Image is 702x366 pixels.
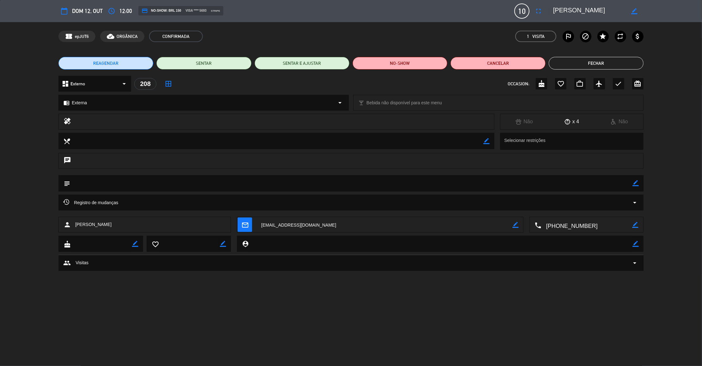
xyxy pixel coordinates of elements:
i: dashboard [62,80,69,88]
i: chrome_reader_mode [64,100,70,106]
button: REAGENDAR [58,57,153,70]
button: Cancelar [451,57,545,70]
span: 1 [527,33,529,40]
span: stripe [211,9,220,13]
i: chat [64,156,71,165]
i: person [64,221,71,229]
button: access_time [106,5,117,17]
span: Dom 12, out [72,6,103,16]
button: NO-SHOW [353,57,447,70]
i: local_dining [63,137,70,144]
button: SENTAR [156,57,251,70]
i: border_color [220,241,226,247]
i: mail_outline [241,221,248,228]
i: arrow_drop_down [120,80,128,88]
button: fullscreen [533,5,544,17]
span: ORGÂNICA [117,33,138,40]
i: star [599,33,607,40]
i: check [615,80,622,88]
i: arrow_drop_down [336,99,344,107]
button: calendar_today [58,5,70,17]
i: cake [538,80,545,88]
span: Visitas [76,259,88,266]
i: border_color [484,138,490,144]
i: block [582,33,590,40]
i: cake [64,241,70,247]
i: calendar_today [60,7,68,15]
i: border_color [632,8,638,14]
i: favorite_border [557,80,565,88]
i: outlined_flag [565,33,572,40]
i: border_color [633,180,639,186]
span: epJUT6 [75,33,89,40]
i: border_color [132,241,138,247]
i: credit_card [142,8,148,14]
i: subject [63,180,70,187]
span: OCCASION: [508,80,529,88]
span: REAGENDAR [93,60,118,67]
span: 12:00 [119,6,132,16]
div: Não [500,118,548,126]
span: Bebida não disponível para este menu [366,99,442,107]
i: cloud_done [107,33,114,40]
i: attach_money [634,33,642,40]
i: repeat [617,33,624,40]
span: arrow_drop_down [631,259,639,267]
i: card_giftcard [634,80,642,88]
button: Fechar [549,57,644,70]
i: border_all [165,80,172,88]
i: access_time [108,7,115,15]
button: SENTAR E AJUSTAR [255,57,349,70]
i: local_phone [535,222,542,229]
span: Externo [70,80,85,88]
i: airplanemode_active [596,80,603,88]
div: x 4 [548,118,596,126]
span: Registro de mudanças [63,199,118,206]
i: work_outline [576,80,584,88]
span: 10 [514,3,530,19]
span: NO-SHOW: BRL 150 [142,8,181,14]
i: fullscreen [535,7,542,15]
span: [PERSON_NAME] [75,221,112,228]
i: person_pin [242,240,249,247]
i: healing [64,117,71,126]
div: 208 [134,78,156,90]
span: group [63,259,71,267]
span: confirmation_number [65,33,73,40]
span: CONFIRMADA [149,31,203,42]
i: arrow_drop_down [631,199,639,206]
i: local_bar [358,100,364,106]
span: Externa [72,99,87,107]
i: border_color [632,222,638,228]
i: border_color [512,222,518,228]
div: Não [596,118,643,126]
i: favorite_border [152,241,159,247]
em: Visita [532,33,545,40]
i: border_color [633,241,639,247]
